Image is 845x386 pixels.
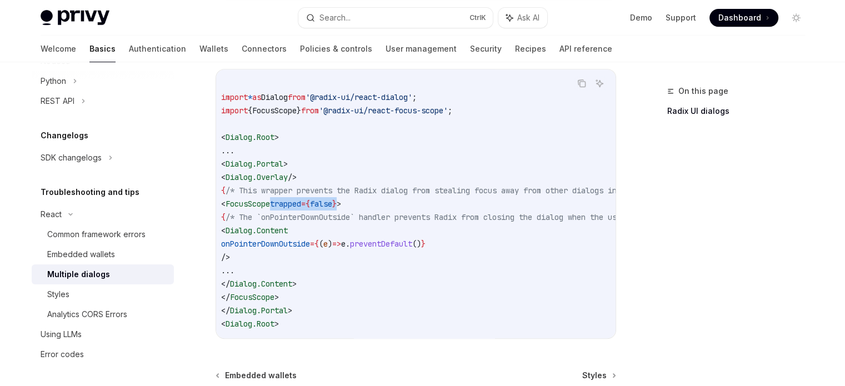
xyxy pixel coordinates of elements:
[718,12,761,23] span: Dashboard
[306,92,412,102] span: '@radix-ui/react-dialog'
[230,292,274,302] span: FocusScope
[274,319,279,329] span: >
[346,239,350,249] span: .
[582,370,615,381] a: Styles
[332,239,341,249] span: =>
[261,92,288,102] span: Dialog
[221,199,226,209] span: <
[226,132,274,142] span: Dialog.Root
[32,324,174,344] a: Using LLMs
[221,146,234,156] span: ...
[221,265,234,275] span: ...
[341,239,346,249] span: e
[221,305,230,315] span: </
[288,92,306,102] span: from
[448,106,452,116] span: ;
[221,132,226,142] span: <
[41,186,139,199] h5: Troubleshooting and tips
[221,319,226,329] span: <
[298,8,493,28] button: Search...CtrlK
[47,308,127,321] div: Analytics CORS Errors
[221,292,230,302] span: </
[515,36,546,62] a: Recipes
[89,36,116,62] a: Basics
[221,106,248,116] span: import
[323,239,328,249] span: e
[32,344,174,364] a: Error codes
[337,199,341,209] span: >
[421,239,426,249] span: }
[221,92,248,102] span: import
[328,239,332,249] span: )
[226,172,288,182] span: Dialog.Overlay
[301,106,319,116] span: from
[225,370,297,381] span: Embedded wallets
[310,199,332,209] span: false
[221,252,230,262] span: />
[32,224,174,244] a: Common framework errors
[306,199,310,209] span: {
[310,239,314,249] span: =
[129,36,186,62] a: Authentication
[678,84,728,98] span: On this page
[221,186,226,195] span: {
[41,94,74,108] div: REST API
[582,370,607,381] span: Styles
[787,9,805,27] button: Toggle dark mode
[41,10,109,26] img: light logo
[41,208,62,221] div: React
[283,159,288,169] span: >
[41,151,102,164] div: SDK changelogs
[217,370,297,381] a: Embedded wallets
[332,199,337,209] span: }
[574,76,589,91] button: Copy the contents from the code block
[47,268,110,281] div: Multiple dialogs
[319,106,448,116] span: '@radix-ui/react-focus-scope'
[226,199,270,209] span: FocusScope
[41,348,84,361] div: Error codes
[667,102,814,120] a: Radix UI dialogs
[709,9,778,27] a: Dashboard
[592,76,607,91] button: Ask AI
[41,129,88,142] h5: Changelogs
[41,74,66,88] div: Python
[274,132,279,142] span: >
[221,239,310,249] span: onPointerDownOutside
[226,212,710,222] span: /* The `onPointerDownOutside` handler prevents Radix from closing the dialog when the user clicks...
[412,239,421,249] span: ()
[47,248,115,261] div: Embedded wallets
[248,106,252,116] span: {
[41,328,82,341] div: Using LLMs
[412,92,417,102] span: ;
[270,199,301,209] span: trapped
[242,36,287,62] a: Connectors
[221,212,226,222] span: {
[288,172,297,182] span: />
[47,228,146,241] div: Common framework errors
[221,225,226,235] span: <
[319,11,351,24] div: Search...
[32,244,174,264] a: Embedded wallets
[226,186,674,195] span: /* This wrapper prevents the Radix dialog from stealing focus away from other dialogs in the page...
[498,8,547,28] button: Ask AI
[226,225,288,235] span: Dialog.Content
[517,12,539,23] span: Ask AI
[32,304,174,324] a: Analytics CORS Errors
[230,279,292,289] span: Dialog.Content
[288,305,292,315] span: >
[252,106,297,116] span: FocusScope
[226,319,274,329] span: Dialog.Root
[221,172,226,182] span: <
[47,288,69,301] div: Styles
[386,36,457,62] a: User management
[274,292,279,302] span: >
[41,36,76,62] a: Welcome
[32,284,174,304] a: Styles
[350,239,412,249] span: preventDefault
[470,36,502,62] a: Security
[300,36,372,62] a: Policies & controls
[32,264,174,284] a: Multiple dialogs
[297,106,301,116] span: }
[319,239,323,249] span: (
[199,36,228,62] a: Wallets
